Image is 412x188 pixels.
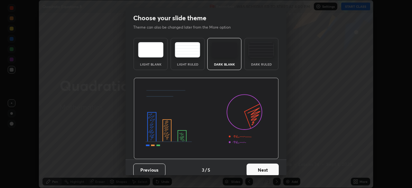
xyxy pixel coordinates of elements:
h4: / [205,166,207,173]
img: lightRuledTheme.5fabf969.svg [175,42,200,58]
img: darkThemeBanner.d06ce4a2.svg [134,78,279,159]
img: darkRuledTheme.de295e13.svg [248,42,274,58]
button: Previous [133,164,165,176]
button: Next [247,164,279,176]
div: Dark Blank [211,63,237,66]
h4: 5 [208,166,210,173]
p: Theme can also be changed later from the More option [133,24,238,30]
div: Light Blank [138,63,164,66]
img: lightTheme.e5ed3b09.svg [138,42,164,58]
div: Light Ruled [175,63,201,66]
img: darkTheme.f0cc69e5.svg [212,42,237,58]
h2: Choose your slide theme [133,14,206,22]
h4: 3 [202,166,204,173]
div: Dark Ruled [248,63,274,66]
